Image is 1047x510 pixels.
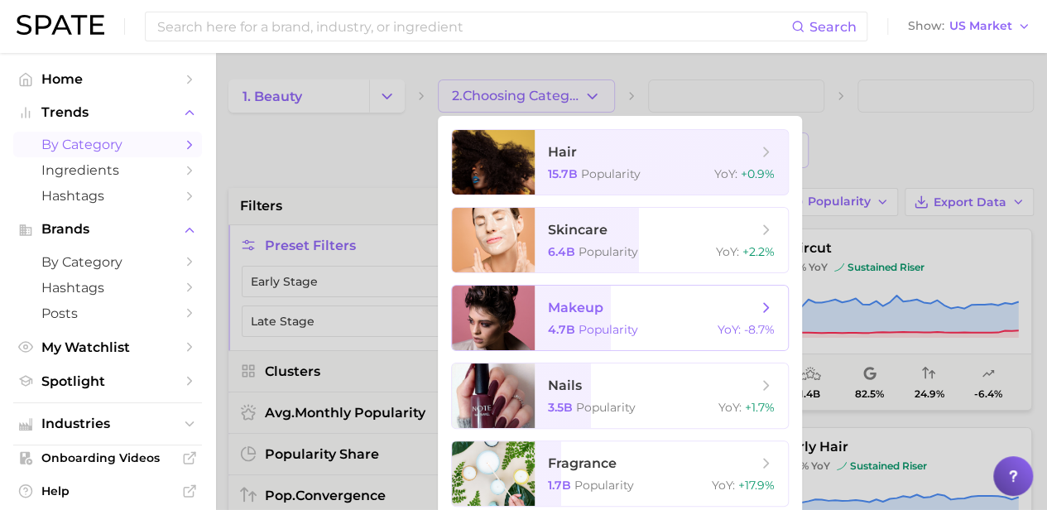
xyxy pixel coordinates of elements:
a: by Category [13,249,202,275]
span: by Category [41,254,174,270]
span: Home [41,71,174,87]
span: Hashtags [41,188,174,204]
span: Trends [41,105,174,120]
span: Popularity [579,244,638,259]
span: Search [809,19,857,35]
a: Posts [13,301,202,326]
a: My Watchlist [13,334,202,360]
span: Ingredients [41,162,174,178]
span: My Watchlist [41,339,174,355]
span: +1.7% [745,400,775,415]
a: by Category [13,132,202,157]
span: 1.7b [548,478,571,493]
a: Hashtags [13,183,202,209]
span: nails [548,378,582,393]
span: Popularity [576,400,636,415]
span: YoY : [718,400,742,415]
button: Brands [13,217,202,242]
span: YoY : [718,322,741,337]
span: Popularity [579,322,638,337]
span: Popularity [581,166,641,181]
a: Onboarding Videos [13,445,202,470]
span: Popularity [574,478,634,493]
span: Posts [41,306,174,321]
span: fragrance [548,455,617,471]
span: skincare [548,222,608,238]
span: 6.4b [548,244,575,259]
span: Hashtags [41,280,174,296]
a: Home [13,66,202,92]
span: makeup [548,300,603,315]
span: hair [548,144,577,160]
a: Help [13,479,202,503]
input: Search here for a brand, industry, or ingredient [156,12,791,41]
img: SPATE [17,15,104,35]
span: YoY : [712,478,735,493]
span: Onboarding Videos [41,450,174,465]
span: 3.5b [548,400,573,415]
span: 15.7b [548,166,578,181]
span: Industries [41,416,174,431]
span: YoY : [714,166,737,181]
span: by Category [41,137,174,152]
span: Show [908,22,944,31]
button: ShowUS Market [904,16,1035,37]
span: +17.9% [738,478,775,493]
a: Spotlight [13,368,202,394]
button: Industries [13,411,202,436]
span: 4.7b [548,322,575,337]
span: +2.2% [742,244,775,259]
button: Trends [13,100,202,125]
span: YoY : [716,244,739,259]
a: Ingredients [13,157,202,183]
span: Help [41,484,174,498]
span: +0.9% [741,166,775,181]
span: Spotlight [41,373,174,389]
span: US Market [949,22,1012,31]
a: Hashtags [13,275,202,301]
span: Brands [41,222,174,237]
span: -8.7% [744,322,775,337]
